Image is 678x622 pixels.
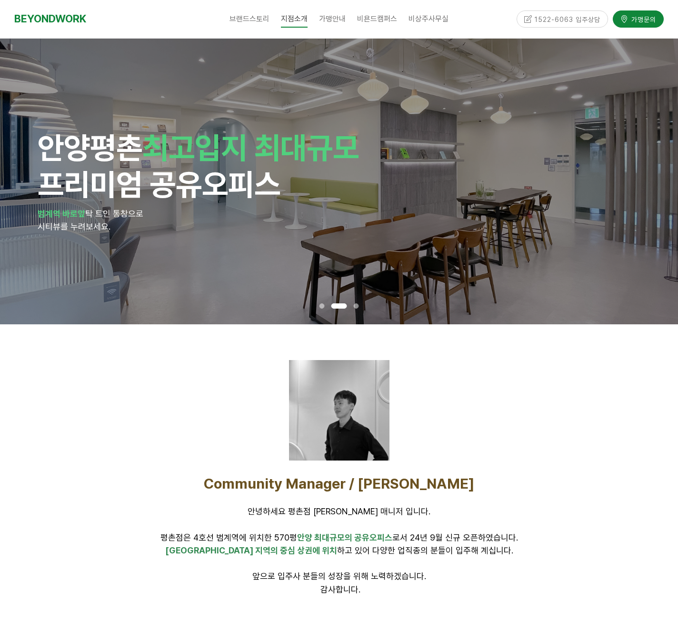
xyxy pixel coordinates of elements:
span: 가맹안내 [319,14,346,23]
span: 안양 프리미엄 공유오피스 [38,130,359,202]
span: 안녕하세요 평촌점 [PERSON_NAME] 매니저 입니다. [248,506,430,516]
span: 비상주사무실 [409,14,449,23]
span: 평촌점은 4호선 범계역에 위치한 570평 로서 24년 9월 신규 오픈하였습니다. [160,532,518,542]
span: 하고 있어 다양한 업직종의 분들이 입주해 계십니다. [165,545,513,555]
span: 가맹문의 [628,14,656,24]
a: 지점소개 [275,7,313,31]
span: 안양 최대규모의 공유오피스 [297,532,392,542]
span: 앞으로 입주사 분들의 성장을 위해 노력하겠습니다. [252,571,426,581]
strong: 범계역 바로앞 [38,209,85,219]
a: 비상주사무실 [403,7,454,31]
a: 가맹문의 [613,10,664,27]
span: 비욘드캠퍼스 [357,14,397,23]
span: 브랜드스토리 [229,14,269,23]
span: 평촌 [90,130,142,166]
span: 시티뷰를 누려보세요. [38,221,110,231]
span: Community Manager / [PERSON_NAME] [204,475,474,492]
span: [GEOGRAPHIC_DATA] 지역의 중심 상권에 위치 [165,545,337,555]
a: BEYONDWORK [14,10,86,28]
span: 탁 트인 통창으로 [85,209,143,219]
span: 감사합니다. [320,584,360,594]
a: 가맹안내 [313,7,351,31]
span: 최고입지 최대규모 [142,130,359,166]
a: 비욘드캠퍼스 [351,7,403,31]
a: 브랜드스토리 [224,7,275,31]
span: 지점소개 [281,10,308,28]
